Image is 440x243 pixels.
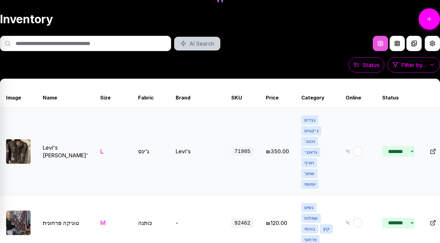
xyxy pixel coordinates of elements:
[170,88,225,108] th: Brand
[390,36,405,51] button: Grid View
[6,211,31,235] img: טוניקה פרחונית
[406,36,422,51] button: Compact Gallery View
[301,214,321,223] span: שמלות
[349,57,384,73] button: Status
[295,88,339,108] th: Category
[419,8,440,30] a: Add Item
[301,126,321,135] span: ג׳קטים
[266,220,287,226] span: Edit price
[425,36,440,51] button: View Settings
[301,158,317,167] span: חורף
[320,224,333,234] span: קיץ
[301,137,318,146] span: וינטג׳
[301,169,317,178] span: שחור
[94,88,132,108] th: Size
[37,88,94,108] th: Name
[132,88,170,108] th: Fabric
[373,36,388,51] button: Table View
[37,108,94,195] td: Levi's [PERSON_NAME]'
[301,115,318,125] span: גברים
[266,148,289,155] span: Edit price
[174,37,220,50] button: AI Search
[231,147,254,156] span: 71985
[301,224,318,234] span: בוהמי
[225,88,260,108] th: SKU
[376,88,421,108] th: Status
[231,219,254,228] span: 92462
[387,57,440,73] button: Filter by...
[132,108,170,195] td: ג'ינס
[6,139,31,164] img: Levi's ג'קט גראנג'
[94,108,132,195] td: L
[170,108,225,195] td: Levi's
[301,180,319,189] span: יומיומי
[301,148,320,157] span: גראנג׳
[402,61,426,69] span: Filter by...
[260,88,295,108] th: Price
[427,217,439,229] button: Open in new tab
[339,88,376,108] th: Online
[427,145,439,158] button: Open in new tab
[301,203,317,212] span: נשים
[363,61,380,69] span: Status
